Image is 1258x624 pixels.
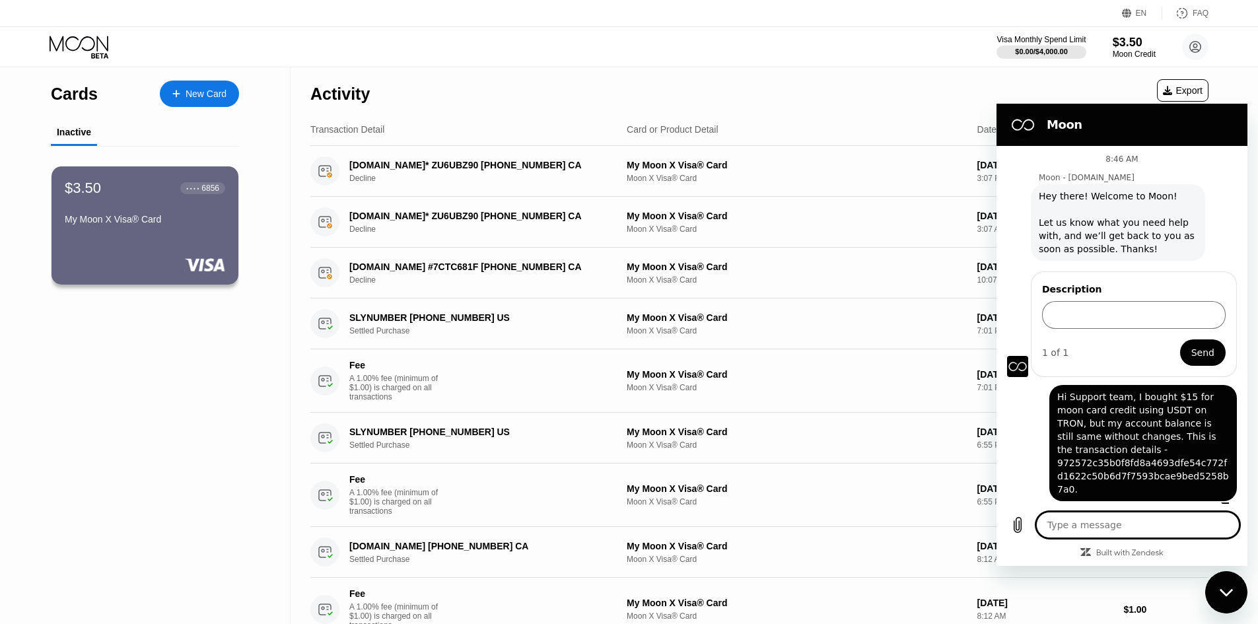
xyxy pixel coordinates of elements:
[310,146,1208,197] div: [DOMAIN_NAME]* ZU6UBZ90 [PHONE_NUMBER] CADeclineMy Moon X Visa® CardMoon X Visa® Card[DATE]3:07 P...
[627,383,967,392] div: Moon X Visa® Card
[349,427,606,437] div: SLYNUMBER [PHONE_NUMBER] US
[52,166,238,285] div: $3.50● ● ● ●6856My Moon X Visa® Card
[349,588,442,599] div: Fee
[977,427,1113,437] div: [DATE]
[996,104,1247,566] iframe: Messaging window
[349,326,625,335] div: Settled Purchase
[349,275,625,285] div: Decline
[1123,604,1208,615] div: $1.00
[996,35,1086,44] div: Visa Monthly Spend Limit
[310,298,1208,349] div: SLYNUMBER [PHONE_NUMBER] USSettled PurchaseMy Moon X Visa® CardMoon X Visa® Card[DATE]7:01 PM$10.00
[349,488,448,516] div: A 1.00% fee (minimum of $1.00) is charged on all transactions
[349,312,606,323] div: SLYNUMBER [PHONE_NUMBER] US
[977,124,1028,135] div: Date & Time
[201,184,219,193] div: 6856
[627,174,967,183] div: Moon X Visa® Card
[977,611,1113,621] div: 8:12 AM
[627,312,967,323] div: My Moon X Visa® Card
[627,598,967,608] div: My Moon X Visa® Card
[186,88,227,100] div: New Card
[349,360,442,370] div: Fee
[349,374,448,401] div: A 1.00% fee (minimum of $1.00) is charged on all transactions
[627,497,967,506] div: Moon X Visa® Card
[627,261,967,272] div: My Moon X Visa® Card
[996,35,1086,59] div: Visa Monthly Spend Limit$0.00/$4,000.00
[977,440,1113,450] div: 6:55 PM
[627,225,967,234] div: Moon X Visa® Card
[65,180,101,197] div: $3.50
[1193,9,1208,18] div: FAQ
[977,541,1113,551] div: [DATE]
[977,483,1113,494] div: [DATE]
[977,326,1113,335] div: 7:01 PM
[627,440,967,450] div: Moon X Visa® Card
[627,541,967,551] div: My Moon X Visa® Card
[627,555,967,564] div: Moon X Visa® Card
[627,427,967,437] div: My Moon X Visa® Card
[1122,7,1162,20] div: EN
[1163,85,1203,96] div: Export
[349,555,625,564] div: Settled Purchase
[977,598,1113,608] div: [DATE]
[186,186,199,190] div: ● ● ● ●
[977,312,1113,323] div: [DATE]
[977,383,1113,392] div: 7:01 PM
[310,527,1208,578] div: [DOMAIN_NAME] [PHONE_NUMBER] CASettled PurchaseMy Moon X Visa® CardMoon X Visa® Card[DATE]8:12 AM...
[627,326,967,335] div: Moon X Visa® Card
[65,214,225,225] div: My Moon X Visa® Card
[57,127,91,137] div: Inactive
[160,81,239,107] div: New Card
[310,464,1208,527] div: FeeA 1.00% fee (minimum of $1.00) is charged on all transactionsMy Moon X Visa® CardMoon X Visa® ...
[349,211,606,221] div: [DOMAIN_NAME]* ZU6UBZ90 [PHONE_NUMBER] CA
[349,160,606,170] div: [DOMAIN_NAME]* ZU6UBZ90 [PHONE_NUMBER] CA
[1157,79,1208,102] div: Export
[1136,9,1147,18] div: EN
[627,124,718,135] div: Card or Product Detail
[1113,36,1156,50] div: $3.50
[51,85,98,104] div: Cards
[977,261,1113,272] div: [DATE]
[627,160,967,170] div: My Moon X Visa® Card
[1015,48,1068,55] div: $0.00 / $4,000.00
[977,369,1113,380] div: [DATE]
[310,197,1208,248] div: [DOMAIN_NAME]* ZU6UBZ90 [PHONE_NUMBER] CADeclineMy Moon X Visa® CardMoon X Visa® Card[DATE]3:07 A...
[627,483,967,494] div: My Moon X Visa® Card
[349,541,606,551] div: [DOMAIN_NAME] [PHONE_NUMBER] CA
[1162,7,1208,20] div: FAQ
[349,225,625,234] div: Decline
[310,248,1208,298] div: [DOMAIN_NAME] #7CTC681F [PHONE_NUMBER] CADeclineMy Moon X Visa® CardMoon X Visa® Card[DATE]10:07 ...
[310,349,1208,413] div: FeeA 1.00% fee (minimum of $1.00) is charged on all transactionsMy Moon X Visa® CardMoon X Visa® ...
[1113,50,1156,59] div: Moon Credit
[977,174,1113,183] div: 3:07 PM
[977,497,1113,506] div: 6:55 PM
[977,225,1113,234] div: 3:07 AM
[627,275,967,285] div: Moon X Visa® Card
[977,555,1113,564] div: 8:12 AM
[627,611,967,621] div: Moon X Visa® Card
[1113,36,1156,59] div: $3.50Moon Credit
[349,174,625,183] div: Decline
[349,440,625,450] div: Settled Purchase
[627,369,967,380] div: My Moon X Visa® Card
[977,160,1113,170] div: [DATE]
[349,474,442,485] div: Fee
[977,275,1113,285] div: 10:07 PM
[627,211,967,221] div: My Moon X Visa® Card
[310,413,1208,464] div: SLYNUMBER [PHONE_NUMBER] USSettled PurchaseMy Moon X Visa® CardMoon X Visa® Card[DATE]6:55 PM$14.99
[310,124,384,135] div: Transaction Detail
[1205,571,1247,613] iframe: Button to launch messaging window, conversation in progress
[977,211,1113,221] div: [DATE]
